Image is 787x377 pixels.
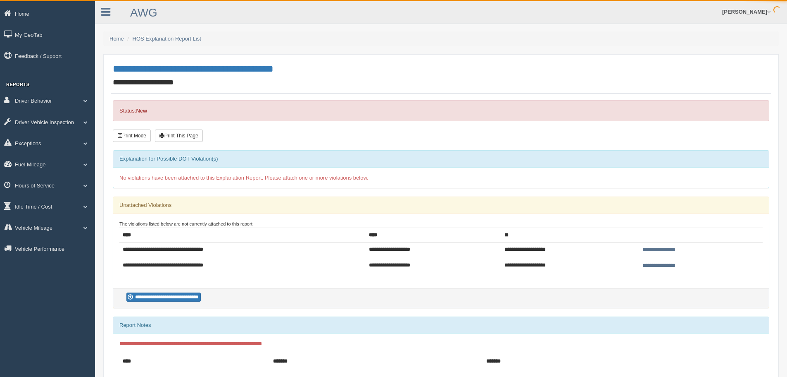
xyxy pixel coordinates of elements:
strong: New [136,108,147,114]
div: Report Notes [113,317,769,334]
div: Status: [113,100,769,121]
small: The violations listed below are not currently attached to this report: [119,221,254,226]
a: HOS Explanation Report List [133,36,201,42]
button: Print This Page [155,130,203,142]
a: Home [109,36,124,42]
a: AWG [130,6,157,19]
button: Print Mode [113,130,151,142]
div: Explanation for Possible DOT Violation(s) [113,151,769,167]
div: Unattached Violations [113,197,769,214]
span: No violations have been attached to this Explanation Report. Please attach one or more violations... [119,175,369,181]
